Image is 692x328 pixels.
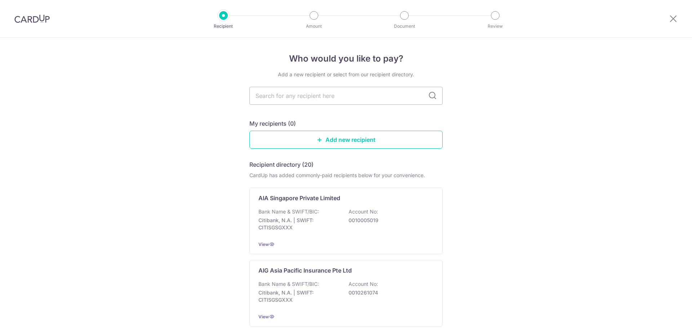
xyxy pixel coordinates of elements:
[249,131,443,149] a: Add new recipient
[469,23,522,30] p: Review
[258,242,269,247] a: View
[287,23,341,30] p: Amount
[258,280,319,288] p: Bank Name & SWIFT/BIC:
[258,289,339,304] p: Citibank, N.A. | SWIFT: CITISGSGXXX
[258,314,269,319] a: View
[646,306,685,324] iframe: Opens a widget where you can find more information
[249,71,443,78] div: Add a new recipient or select from our recipient directory.
[349,289,429,296] p: 0010261074
[349,217,429,224] p: 0010005019
[249,52,443,65] h4: Who would you like to pay?
[258,217,339,231] p: Citibank, N.A. | SWIFT: CITISGSGXXX
[258,194,340,202] p: AIA Singapore Private Limited
[378,23,431,30] p: Document
[258,208,319,215] p: Bank Name & SWIFT/BIC:
[197,23,250,30] p: Recipient
[349,280,378,288] p: Account No:
[258,266,352,275] p: AIG Asia Pacific Insurance Pte Ltd
[249,172,443,179] div: CardUp has added commonly-paid recipients below for your convenience.
[349,208,378,215] p: Account No:
[14,14,50,23] img: CardUp
[249,119,296,128] h5: My recipients (0)
[249,87,443,105] input: Search for any recipient here
[249,160,314,169] h5: Recipient directory (20)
